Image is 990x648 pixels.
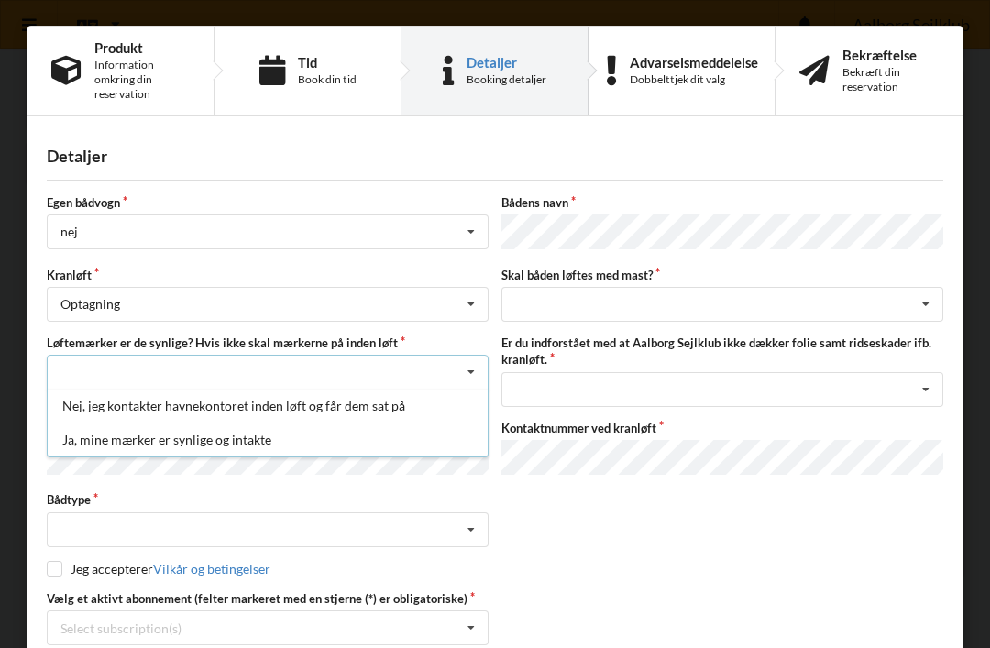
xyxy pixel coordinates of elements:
div: Bekræft din reservation [842,65,939,94]
div: nej [60,225,78,238]
div: Book din tid [298,72,357,87]
label: Jeg accepterer [47,561,270,577]
label: Bådtype [47,491,489,508]
div: Dobbelttjek dit valg [630,72,758,87]
div: Tid [298,55,357,70]
div: Produkt [94,40,190,55]
div: Optagning [60,298,120,311]
label: Løftemærker er de synlige? Hvis ikke skal mærkerne på inden løft [47,335,489,351]
label: Vælg et aktivt abonnement (felter markeret med en stjerne (*) er obligatoriske) [47,590,489,607]
label: Kranløft [47,267,489,283]
div: Ja, mine mærker er synlige og intakte [48,423,488,456]
label: Egen bådvogn [47,194,489,211]
div: Nej, jeg kontakter havnekontoret inden løft og får dem sat på [48,389,488,423]
label: Bådens navn [501,194,943,211]
div: Select subscription(s) [60,621,181,636]
div: Information omkring din reservation [94,58,190,102]
div: Bekræftelse [842,48,939,62]
label: Skal båden løftes med mast? [501,267,943,283]
div: Detaljer [47,146,943,167]
div: Booking detaljer [467,72,546,87]
div: Advarselsmeddelelse [630,55,758,70]
label: Er du indforstået med at Aalborg Sejlklub ikke dækker folie samt ridseskader ifb. kranløft. [501,335,943,368]
label: Kontaktnummer ved kranløft [501,420,943,436]
div: Detaljer [467,55,546,70]
a: Vilkår og betingelser [153,561,270,577]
